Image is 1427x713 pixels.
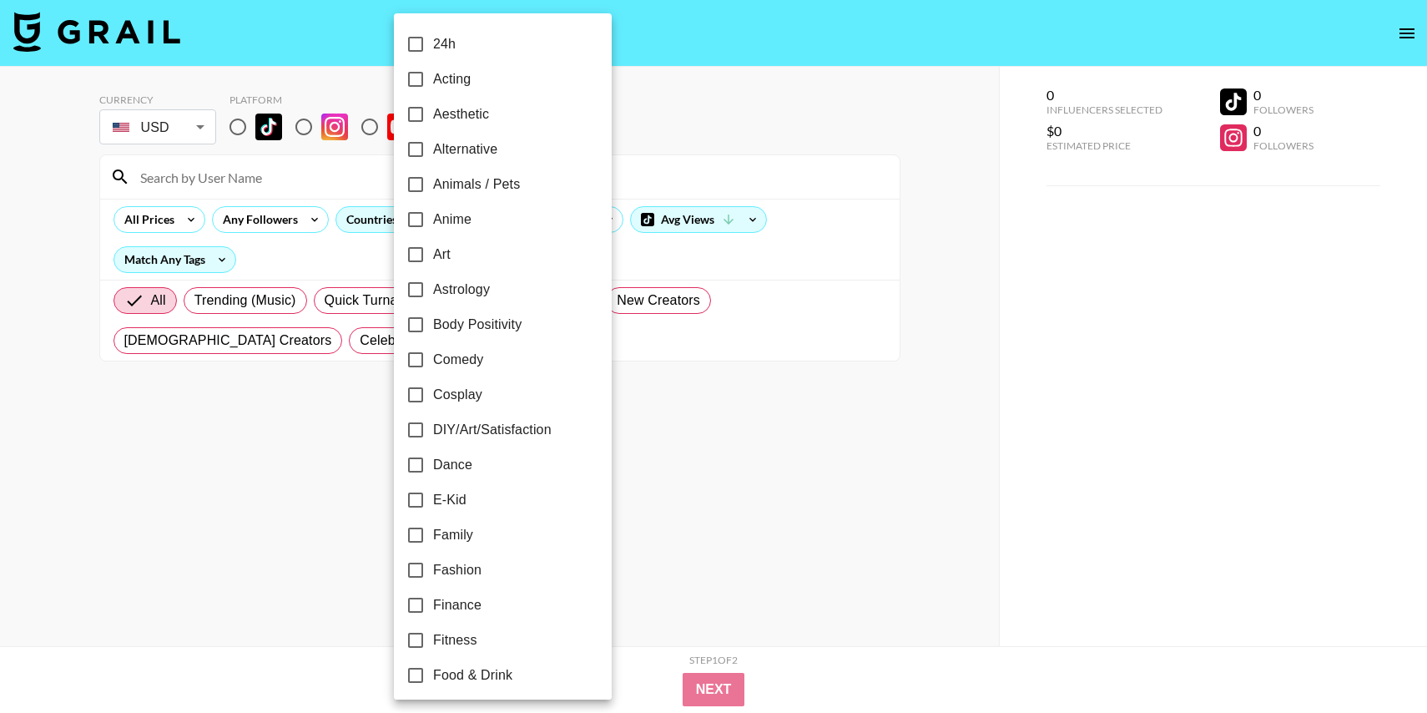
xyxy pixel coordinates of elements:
[433,385,482,405] span: Cosplay
[433,350,483,370] span: Comedy
[433,630,477,650] span: Fitness
[433,245,451,265] span: Art
[1344,630,1407,693] iframe: Drift Widget Chat Controller
[433,139,497,159] span: Alternative
[433,104,489,124] span: Aesthetic
[433,210,471,230] span: Anime
[433,525,473,545] span: Family
[433,69,471,89] span: Acting
[433,34,456,54] span: 24h
[433,280,490,300] span: Astrology
[433,490,466,510] span: E-Kid
[433,455,472,475] span: Dance
[433,174,520,195] span: Animals / Pets
[433,420,552,440] span: DIY/Art/Satisfaction
[433,315,522,335] span: Body Positivity
[433,595,482,615] span: Finance
[433,560,482,580] span: Fashion
[433,665,512,685] span: Food & Drink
